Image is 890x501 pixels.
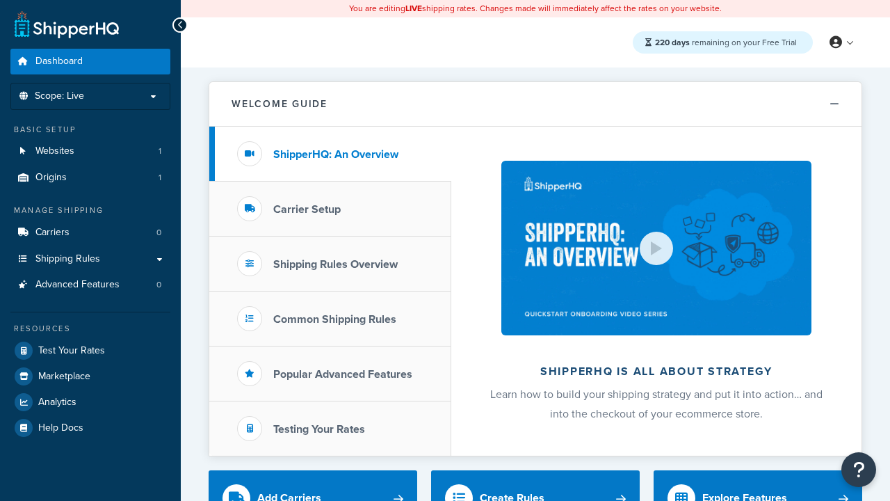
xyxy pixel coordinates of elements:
[10,390,170,415] a: Analytics
[10,246,170,272] a: Shipping Rules
[10,49,170,74] a: Dashboard
[10,220,170,246] li: Carriers
[209,82,861,127] button: Welcome Guide
[35,227,70,239] span: Carriers
[273,313,396,326] h3: Common Shipping Rules
[10,165,170,191] li: Origins
[156,279,161,291] span: 0
[655,36,690,49] strong: 220 days
[10,124,170,136] div: Basic Setup
[159,172,161,184] span: 1
[10,415,170,440] a: Help Docs
[273,258,398,271] h3: Shipping Rules Overview
[10,165,170,191] a: Origins1
[38,371,90,383] span: Marketplace
[10,220,170,246] a: Carriers0
[273,148,398,161] h3: ShipperHQ: An Overview
[35,56,83,67] span: Dashboard
[490,386,823,422] span: Learn how to build your shipping strategy and put it into action… and into the checkout of your e...
[10,205,170,216] div: Manage Shipping
[273,423,365,436] h3: Testing Your Rates
[488,365,825,378] h2: ShipperHQ is all about strategy
[273,368,412,381] h3: Popular Advanced Features
[35,279,120,291] span: Advanced Features
[10,272,170,298] a: Advanced Features0
[35,172,67,184] span: Origins
[10,138,170,164] li: Websites
[35,253,100,265] span: Shipping Rules
[10,138,170,164] a: Websites1
[655,36,797,49] span: remaining on your Free Trial
[841,452,876,487] button: Open Resource Center
[159,145,161,157] span: 1
[10,338,170,363] a: Test Your Rates
[38,422,83,434] span: Help Docs
[10,364,170,389] a: Marketplace
[35,90,84,102] span: Scope: Live
[38,345,105,357] span: Test Your Rates
[10,272,170,298] li: Advanced Features
[10,323,170,335] div: Resources
[405,2,422,15] b: LIVE
[156,227,161,239] span: 0
[232,99,327,109] h2: Welcome Guide
[273,203,341,216] h3: Carrier Setup
[35,145,74,157] span: Websites
[501,161,811,335] img: ShipperHQ is all about strategy
[38,397,76,408] span: Analytics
